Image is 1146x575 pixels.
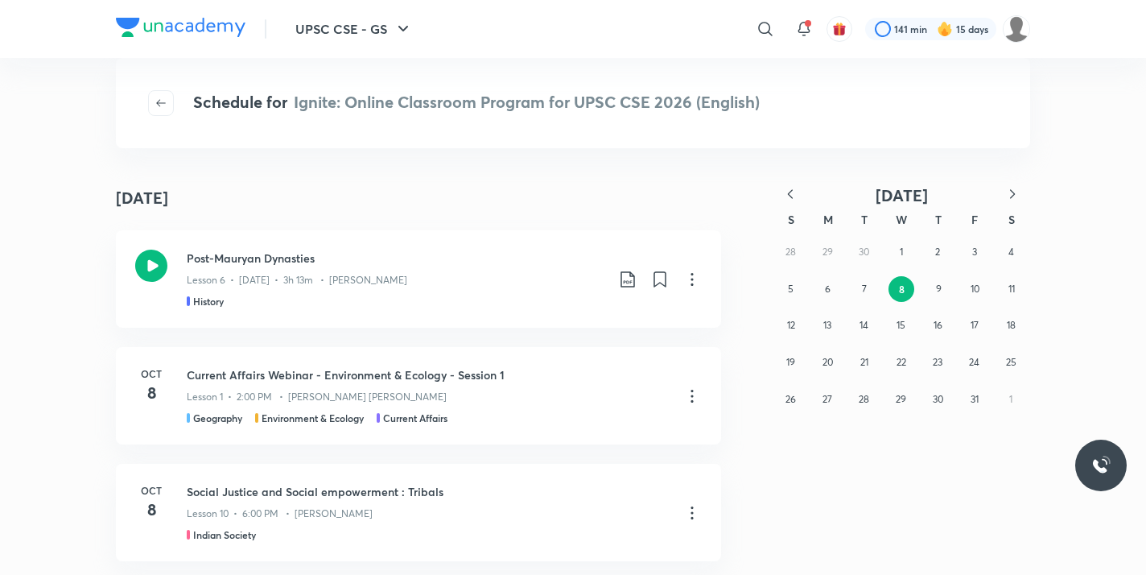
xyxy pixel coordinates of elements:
h5: Current Affairs [383,411,447,425]
abbr: October 14, 2025 [859,319,868,331]
h4: Schedule for [193,90,760,116]
button: October 23, 2025 [925,350,950,375]
button: October 3, 2025 [962,239,987,265]
abbr: October 27, 2025 [822,393,832,405]
abbr: October 3, 2025 [972,246,977,258]
abbr: October 4, 2025 [1008,246,1014,258]
button: October 26, 2025 [778,387,804,412]
abbr: October 28, 2025 [859,393,869,405]
abbr: October 22, 2025 [897,356,906,368]
button: October 31, 2025 [962,387,987,412]
abbr: October 11, 2025 [1008,283,1015,295]
a: Oct8Current Affairs Webinar - Environment & Ecology - Session 1Lesson 1 • 2:00 PM • [PERSON_NAME]... [116,347,721,445]
button: October 29, 2025 [888,387,914,412]
button: October 17, 2025 [962,312,987,338]
button: October 4, 2025 [998,239,1024,265]
button: October 5, 2025 [778,276,804,302]
button: October 28, 2025 [851,387,877,412]
button: October 15, 2025 [888,312,914,338]
a: Oct8Social Justice and Social empowerment : TribalsLesson 10 • 6:00 PM • [PERSON_NAME]Indian Society [116,464,721,561]
img: Company Logo [116,18,245,37]
h5: Geography [193,411,242,425]
button: October 22, 2025 [888,350,914,375]
abbr: October 10, 2025 [971,283,979,295]
h6: Oct [135,483,167,498]
abbr: October 21, 2025 [860,356,868,368]
button: October 27, 2025 [814,387,840,412]
abbr: October 23, 2025 [933,356,942,368]
h3: Social Justice and Social empowerment : Tribals [187,483,670,500]
abbr: Tuesday [861,212,868,227]
h3: Current Affairs Webinar - Environment & Ecology - Session 1 [187,366,670,383]
abbr: October 7, 2025 [862,283,867,295]
h4: 8 [135,498,167,522]
img: streak [937,21,953,37]
h6: Oct [135,366,167,381]
button: October 6, 2025 [814,276,840,302]
a: Company Logo [116,18,245,41]
button: October 18, 2025 [998,312,1024,338]
h3: Post-Mauryan Dynasties [187,250,605,267]
abbr: October 5, 2025 [788,283,794,295]
abbr: October 9, 2025 [936,283,942,295]
img: Celina Chingmuan [1003,15,1030,43]
button: October 1, 2025 [888,239,914,265]
abbr: October 26, 2025 [785,393,796,405]
p: Lesson 1 • 2:00 PM • [PERSON_NAME] [PERSON_NAME] [187,390,447,404]
p: Lesson 10 • 6:00 PM • [PERSON_NAME] [187,507,373,521]
button: October 21, 2025 [851,350,877,375]
a: Post-Mauryan DynastiesLesson 6 • [DATE] • 3h 13m • [PERSON_NAME]History [116,230,721,328]
abbr: October 25, 2025 [1006,356,1016,368]
img: ttu [1091,456,1111,475]
button: October 12, 2025 [778,312,804,338]
span: [DATE] [876,184,928,206]
h5: History [193,294,224,308]
button: avatar [827,16,852,42]
h4: 8 [135,381,167,405]
abbr: October 18, 2025 [1007,319,1016,331]
abbr: October 2, 2025 [935,246,940,258]
abbr: Wednesday [896,212,907,227]
button: October 14, 2025 [851,312,877,338]
button: October 2, 2025 [925,239,950,265]
button: October 20, 2025 [814,350,840,375]
h4: [DATE] [116,186,168,210]
abbr: October 24, 2025 [969,356,979,368]
abbr: October 19, 2025 [786,356,795,368]
p: Lesson 6 • [DATE] • 3h 13m • [PERSON_NAME] [187,273,407,287]
img: avatar [832,22,847,36]
button: October 16, 2025 [925,312,950,338]
h5: Indian Society [193,527,256,542]
abbr: October 29, 2025 [896,393,906,405]
abbr: October 30, 2025 [933,393,943,405]
abbr: October 8, 2025 [899,283,905,296]
abbr: October 20, 2025 [822,356,833,368]
abbr: October 16, 2025 [934,319,942,331]
abbr: Monday [823,212,833,227]
button: October 9, 2025 [925,276,951,302]
button: October 25, 2025 [998,350,1024,375]
button: October 30, 2025 [925,387,950,412]
abbr: Sunday [788,212,794,227]
h5: Environment & Ecology [262,411,364,425]
abbr: October 6, 2025 [825,283,831,295]
abbr: October 31, 2025 [971,393,979,405]
abbr: Friday [971,212,978,227]
abbr: October 15, 2025 [897,319,905,331]
button: [DATE] [808,185,995,205]
abbr: October 13, 2025 [823,319,831,331]
abbr: October 1, 2025 [900,246,903,258]
span: Ignite: Online Classroom Program for UPSC CSE 2026 (English) [294,91,760,113]
button: October 19, 2025 [778,350,804,375]
button: October 24, 2025 [962,350,987,375]
button: October 7, 2025 [851,276,877,302]
abbr: October 17, 2025 [971,319,979,331]
button: October 11, 2025 [999,276,1024,302]
button: October 13, 2025 [814,312,840,338]
abbr: Saturday [1008,212,1015,227]
abbr: October 12, 2025 [787,319,795,331]
button: October 10, 2025 [963,276,988,302]
button: October 8, 2025 [888,276,914,302]
button: UPSC CSE - GS [286,13,423,45]
abbr: Thursday [935,212,942,227]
